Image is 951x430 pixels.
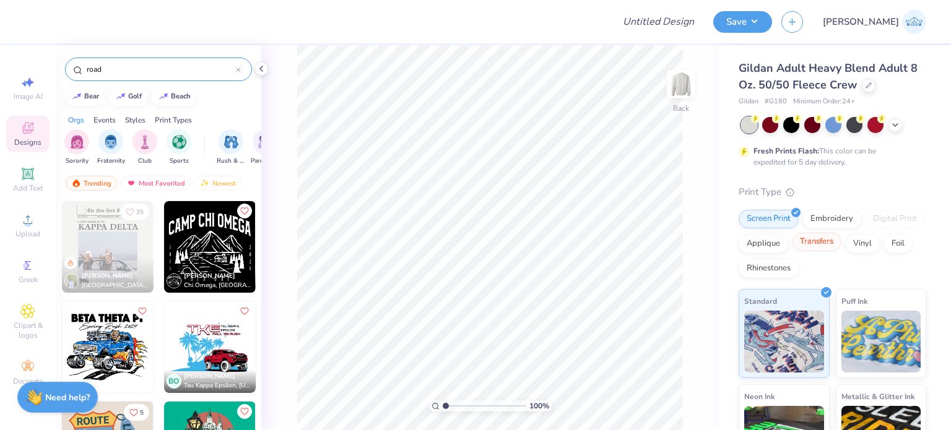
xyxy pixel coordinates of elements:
[673,103,689,114] div: Back
[158,93,168,100] img: trend_line.gif
[258,135,272,149] img: Parent's Weekend Image
[744,390,775,403] span: Neon Ink
[121,176,191,191] div: Most Favorited
[132,129,157,166] div: filter for Club
[739,234,788,253] div: Applique
[15,229,40,239] span: Upload
[841,311,921,372] img: Puff Ink
[802,210,861,228] div: Embroidery
[823,15,899,29] span: [PERSON_NAME]
[153,201,245,293] img: 54f4a0fe-9b6d-4cd2-8155-921784fb96a7
[744,295,777,307] span: Standard
[793,97,855,107] span: Minimum Order: 24 +
[237,204,252,218] button: Like
[255,301,347,393] img: 01c9616a-84b4-487f-913f-6a37fbda1c64
[97,129,125,166] div: filter for Fraternity
[823,10,926,34] a: [PERSON_NAME]
[64,129,89,166] button: filter button
[66,157,89,166] span: Sorority
[66,176,117,191] div: Trending
[82,272,133,280] span: [PERSON_NAME]
[713,11,772,33] button: Save
[884,234,913,253] div: Foil
[120,204,149,220] button: Like
[19,275,38,285] span: Greek
[845,234,880,253] div: Vinyl
[170,157,189,166] span: Sports
[140,410,144,416] span: 5
[13,376,43,386] span: Decorate
[739,185,926,199] div: Print Type
[109,87,147,106] button: golf
[902,10,926,34] img: Janilyn Atanacio
[217,129,245,166] div: filter for Rush & Bid
[184,281,251,290] span: Chi Omega, [GEOGRAPHIC_DATA]
[184,272,235,280] span: [PERSON_NAME]
[97,157,125,166] span: Fraternity
[64,129,89,166] div: filter for Sorority
[217,157,245,166] span: Rush & Bid
[167,129,191,166] button: filter button
[138,135,152,149] img: Club Image
[739,97,758,107] span: Gildan
[152,87,196,106] button: beach
[45,392,90,403] strong: Need help?
[124,404,149,421] button: Like
[167,374,181,389] div: BO
[64,273,79,288] img: Avatar
[6,320,50,340] span: Clipart & logos
[224,135,238,149] img: Rush & Bid Image
[744,311,824,372] img: Standard
[529,400,549,411] span: 100 %
[251,129,279,166] div: filter for Parent's Weekend
[167,129,191,166] div: filter for Sports
[70,135,84,149] img: Sorority Image
[84,93,99,100] div: bear
[753,146,819,156] strong: Fresh Prints Flash:
[72,93,82,100] img: trend_line.gif
[739,210,799,228] div: Screen Print
[116,93,126,100] img: trend_line.gif
[13,183,43,193] span: Add Text
[14,137,41,147] span: Designs
[765,97,787,107] span: # G180
[200,179,210,187] img: Newest.gif
[153,301,245,393] img: 75ff5458-d901-4b27-8966-29329059221b
[62,201,154,293] img: 14935fd3-4091-43ef-bfed-d4f006f2b956
[136,209,144,215] span: 35
[167,273,181,288] img: Avatar
[184,381,251,390] span: Tau Kappa Epsilon, [US_STATE][GEOGRAPHIC_DATA], [GEOGRAPHIC_DATA]
[172,135,186,149] img: Sports Image
[126,179,136,187] img: most_fav.gif
[97,129,125,166] button: filter button
[251,129,279,166] button: filter button
[93,114,116,126] div: Events
[164,301,256,393] img: a50d2294-27b1-4586-b23f-b20ea8c451a8
[865,210,925,228] div: Digital Print
[194,176,241,191] div: Newest
[255,201,347,293] img: b425a4f1-7f4d-4647-b9e5-789117aac6ba
[71,179,81,187] img: trending.gif
[739,61,918,92] span: Gildan Adult Heavy Blend Adult 8 Oz. 50/50 Fleece Crew
[128,93,142,100] div: golf
[669,72,693,97] img: Back
[68,114,84,126] div: Orgs
[739,259,799,278] div: Rhinestones
[237,404,252,419] button: Like
[155,114,192,126] div: Print Types
[138,157,152,166] span: Club
[237,304,252,319] button: Like
[85,63,236,75] input: Try "Alpha"
[104,135,118,149] img: Fraternity Image
[841,390,914,403] span: Metallic & Glitter Ink
[792,233,841,251] div: Transfers
[184,372,235,381] span: [PERSON_NAME]
[251,157,279,166] span: Parent's Weekend
[82,281,149,290] span: [GEOGRAPHIC_DATA], [GEOGRAPHIC_DATA][US_STATE]
[135,304,150,319] button: Like
[171,93,191,100] div: beach
[62,301,154,393] img: 45a64467-5a85-4142-a5f5-dc7244a7f9c0
[164,201,256,293] img: aab70dec-af0d-4bfa-81d7-1944fecdedd8
[132,129,157,166] button: filter button
[753,145,906,168] div: This color can be expedited for 5 day delivery.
